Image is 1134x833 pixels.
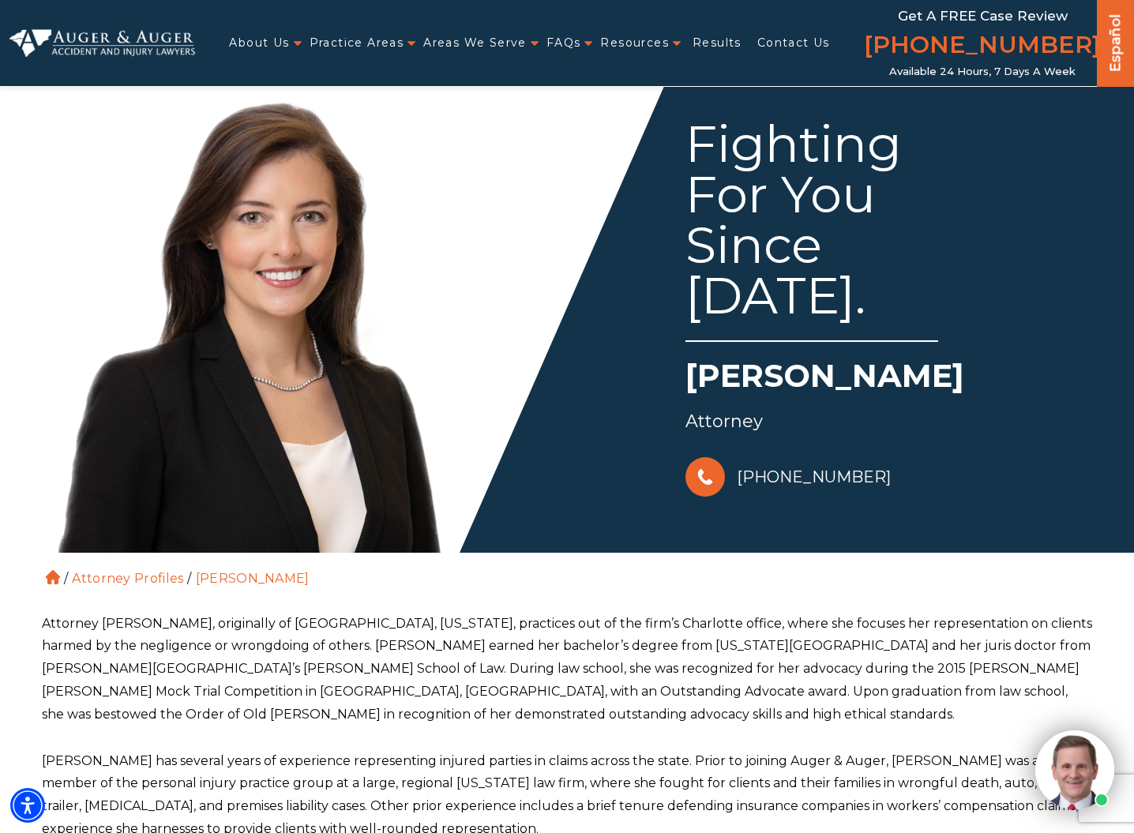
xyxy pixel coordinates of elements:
a: Attorney Profiles [72,571,183,586]
a: Contact Us [757,27,830,59]
a: Results [693,27,742,59]
span: Available 24 Hours, 7 Days a Week [889,66,1076,78]
a: Resources [600,27,669,59]
div: Fighting For You Since [DATE]. [685,118,938,342]
a: FAQs [546,27,581,59]
div: Accessibility Menu [10,788,45,823]
h1: [PERSON_NAME] [685,354,1095,406]
img: Madison McLawhorn [30,79,504,553]
img: Intaker widget Avatar [1035,730,1114,809]
a: Areas We Serve [423,27,527,59]
a: About Us [229,27,289,59]
ol: / / [42,553,1092,589]
a: [PHONE_NUMBER] [685,453,891,501]
div: Attorney [685,406,1095,437]
li: [PERSON_NAME] [192,571,314,586]
a: [PHONE_NUMBER] [864,28,1101,66]
p: Attorney [PERSON_NAME], originally of [GEOGRAPHIC_DATA], [US_STATE], practices out of the firm’s ... [42,613,1092,726]
img: Auger & Auger Accident and Injury Lawyers Logo [9,29,195,58]
a: Practice Areas [310,27,404,59]
span: Get a FREE Case Review [898,8,1068,24]
a: Home [46,570,60,584]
